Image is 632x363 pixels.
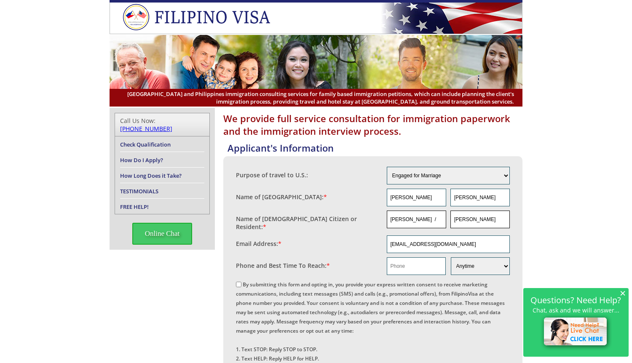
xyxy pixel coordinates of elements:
[620,289,626,296] span: ×
[120,187,158,195] a: TESTIMONIALS
[236,193,327,201] label: Name of [GEOGRAPHIC_DATA]:
[387,257,446,275] input: Phone
[236,240,281,248] label: Email Address:
[236,262,330,270] label: Phone and Best Time To Reach:
[450,211,510,228] input: Last Name
[236,171,308,179] label: Purpose of travel to U.S.:
[223,112,522,137] h1: We provide full service consultation for immigration paperwork and the immigration interview proc...
[118,90,514,105] span: [GEOGRAPHIC_DATA] and Philippines immigration consulting services for family based immigration pe...
[132,223,193,245] span: Online Chat
[387,211,446,228] input: First Name
[120,172,182,179] a: How Long Does it Take?
[236,282,241,287] input: By submitting this form and opting in, you provide your express written consent to receive market...
[228,141,522,154] h4: Applicant's Information
[451,257,510,275] select: Phone and Best Reach Time are required.
[387,235,510,253] input: Email Address
[387,189,446,206] input: First Name
[450,189,510,206] input: Last Name
[528,296,624,304] h2: Questions? Need Help?
[236,215,378,231] label: Name of [DEMOGRAPHIC_DATA] Citizen or Resident:
[540,314,612,351] img: live-chat-icon.png
[120,156,163,164] a: How Do I Apply?
[120,125,172,133] a: [PHONE_NUMBER]
[120,203,149,211] a: FREE HELP!
[528,307,624,314] p: Chat, ask and we will answer...
[120,141,171,148] a: Check Qualification
[120,117,204,133] div: Call Us Now:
